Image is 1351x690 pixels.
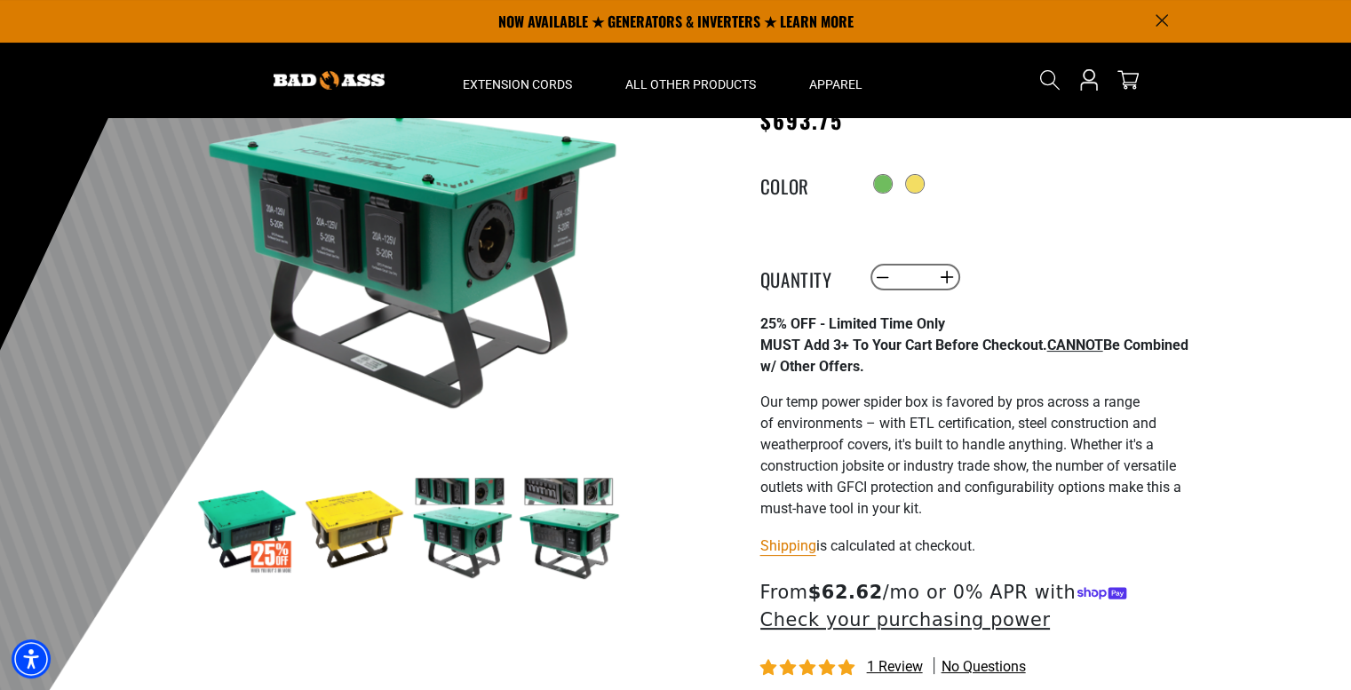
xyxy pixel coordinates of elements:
[410,477,513,580] img: green
[12,639,51,678] div: Accessibility Menu
[867,658,923,675] span: 1 review
[809,76,862,92] span: Apparel
[760,537,816,554] a: Shipping
[1075,43,1103,117] a: Open this option
[942,657,1026,677] span: No questions
[303,477,406,580] img: yellow
[518,477,621,580] img: green
[783,43,889,117] summary: Apparel
[760,393,1181,517] span: Our temp power spider box is favored by pros across a range of environments – with ETL certificat...
[760,315,945,332] strong: 25% OFF - Limited Time Only
[760,104,844,136] span: $693.75
[1114,69,1142,91] a: cart
[760,313,1196,519] div: Page 1
[436,43,599,117] summary: Extension Cords
[760,534,1196,558] div: is calculated at checkout.
[760,172,849,195] legend: Color
[463,76,572,92] span: Extension Cords
[760,660,858,677] span: 5.00 stars
[760,266,849,289] label: Quantity
[1047,337,1103,353] span: CANNOT
[760,337,1188,375] strong: MUST Add 3+ To Your Cart Before Checkout. Be Combined w/ Other Offers.
[599,43,783,117] summary: All Other Products
[1036,66,1064,94] summary: Search
[625,76,756,92] span: All Other Products
[274,71,385,90] img: Bad Ass Extension Cords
